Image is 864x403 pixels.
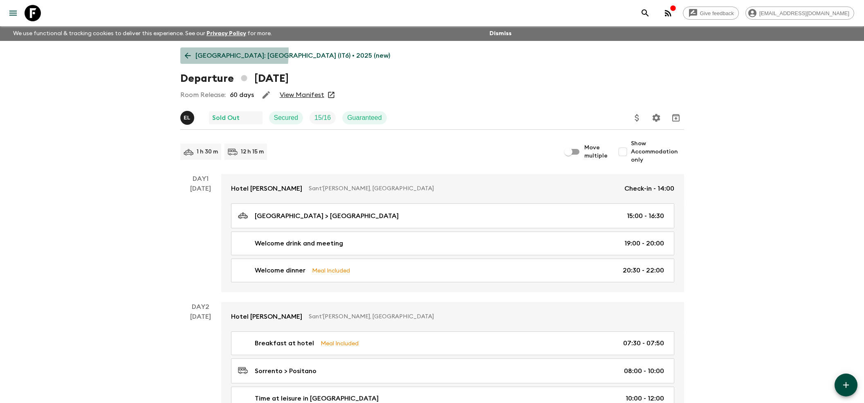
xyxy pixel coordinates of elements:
[631,140,684,164] span: Show Accommodation only
[221,302,684,331] a: Hotel [PERSON_NAME]Sant'[PERSON_NAME], [GEOGRAPHIC_DATA]
[180,302,221,312] p: Day 2
[629,110,645,126] button: Update Price, Early Bird Discount and Costs
[623,266,664,275] p: 20:30 - 22:00
[221,174,684,203] a: Hotel [PERSON_NAME]Sant'[PERSON_NAME], [GEOGRAPHIC_DATA]Check-in - 14:00
[195,51,390,61] p: [GEOGRAPHIC_DATA]: [GEOGRAPHIC_DATA] (IT6) • 2025 (new)
[624,184,674,194] p: Check-in - 14:00
[231,203,674,228] a: [GEOGRAPHIC_DATA] > [GEOGRAPHIC_DATA]15:00 - 16:30
[696,10,738,16] span: Give feedback
[231,232,674,255] a: Welcome drink and meeting19:00 - 20:00
[230,90,254,100] p: 60 days
[255,366,316,376] p: Sorrento > Positano
[231,312,302,322] p: Hotel [PERSON_NAME]
[180,47,395,64] a: [GEOGRAPHIC_DATA]: [GEOGRAPHIC_DATA] (IT6) • 2025 (new)
[321,339,359,348] p: Meal Included
[231,259,674,282] a: Welcome dinnerMeal Included20:30 - 22:00
[197,148,218,156] p: 1 h 30 m
[624,239,664,248] p: 19:00 - 20:00
[309,313,668,321] p: Sant'[PERSON_NAME], [GEOGRAPHIC_DATA]
[623,338,664,348] p: 07:30 - 07:50
[624,366,664,376] p: 08:00 - 10:00
[310,111,336,124] div: Trip Fill
[745,7,854,20] div: [EMAIL_ADDRESS][DOMAIN_NAME]
[206,31,246,36] a: Privacy Policy
[314,113,331,123] p: 15 / 16
[309,185,618,193] p: Sant'[PERSON_NAME], [GEOGRAPHIC_DATA]
[190,184,211,292] div: [DATE]
[231,358,674,383] a: Sorrento > Positano08:00 - 10:00
[10,26,275,41] p: We use functional & tracking cookies to deliver this experience. See our for more.
[280,91,324,99] a: View Manifest
[648,110,664,126] button: Settings
[180,174,221,184] p: Day 1
[487,28,514,39] button: Dismiss
[269,111,303,124] div: Secured
[683,7,739,20] a: Give feedback
[584,144,608,160] span: Move multiple
[184,115,191,121] p: E L
[180,70,289,87] h1: Departure [DATE]
[347,113,382,123] p: Guaranteed
[668,110,684,126] button: Archive (Completed, Cancelled or Unsynced Departures only)
[274,113,298,123] p: Secured
[180,113,196,120] span: Eleonora Longobardi
[231,184,302,194] p: Hotel [PERSON_NAME]
[312,266,350,275] p: Meal Included
[241,148,264,156] p: 12 h 15 m
[231,331,674,355] a: Breakfast at hotelMeal Included07:30 - 07:50
[255,266,305,275] p: Welcome dinner
[212,113,240,123] p: Sold Out
[5,5,21,21] button: menu
[255,239,343,248] p: Welcome drink and meeting
[755,10,854,16] span: [EMAIL_ADDRESS][DOMAIN_NAME]
[180,111,196,125] button: EL
[627,211,664,221] p: 15:00 - 16:30
[255,211,399,221] p: [GEOGRAPHIC_DATA] > [GEOGRAPHIC_DATA]
[637,5,653,21] button: search adventures
[255,338,314,348] p: Breakfast at hotel
[180,90,226,100] p: Room Release:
